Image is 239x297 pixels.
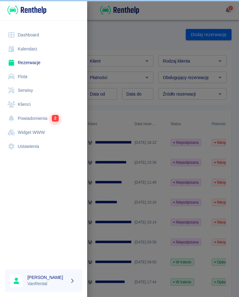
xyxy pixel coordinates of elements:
p: VanRental [27,280,67,287]
a: Kalendarz [5,42,82,56]
a: Klienci [5,97,82,111]
a: Widget WWW [5,125,82,139]
a: Serwisy [5,83,82,97]
a: Powiadomienia2 [5,111,82,125]
a: Ustawienia [5,139,82,153]
a: Rezerwacje [5,56,82,70]
span: 2 [52,115,59,122]
img: Renthelp logo [7,5,46,15]
h6: [PERSON_NAME] [27,274,67,280]
a: Renthelp logo [5,5,46,15]
a: Dashboard [5,28,82,42]
a: Flota [5,70,82,84]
